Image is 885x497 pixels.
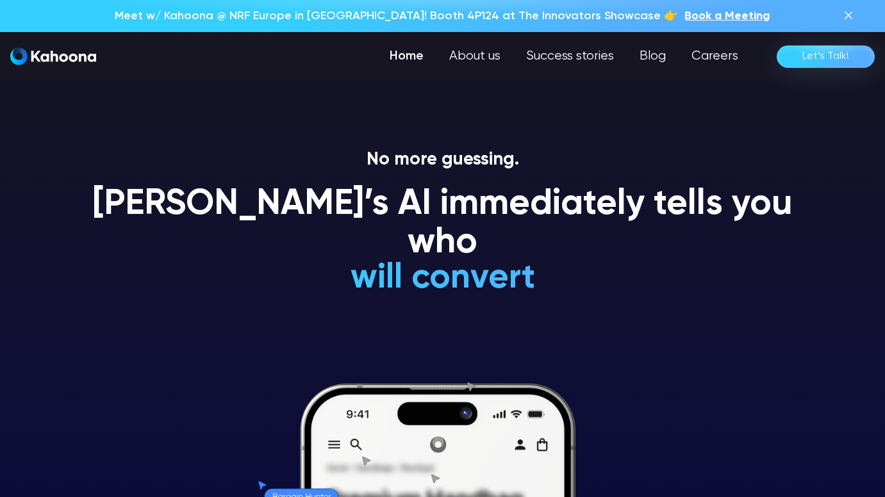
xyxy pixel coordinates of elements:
[513,44,627,69] a: Success stories
[377,44,436,69] a: Home
[627,44,679,69] a: Blog
[684,10,770,22] span: Book a Meeting
[78,186,808,262] h1: [PERSON_NAME]’s AI immediately tells you who
[78,149,808,171] p: No more guessing.
[777,45,875,68] a: Let’s Talk!
[254,259,631,297] h1: will convert
[10,47,96,65] img: Kahoona logo white
[684,8,770,24] a: Book a Meeting
[115,8,678,24] p: Meet w/ Kahoona @ NRF Europe in [GEOGRAPHIC_DATA]! Booth 4P124 at The Innovators Showcase 👉
[679,44,751,69] a: Careers
[10,47,96,66] a: home
[436,44,513,69] a: About us
[802,46,849,67] div: Let’s Talk!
